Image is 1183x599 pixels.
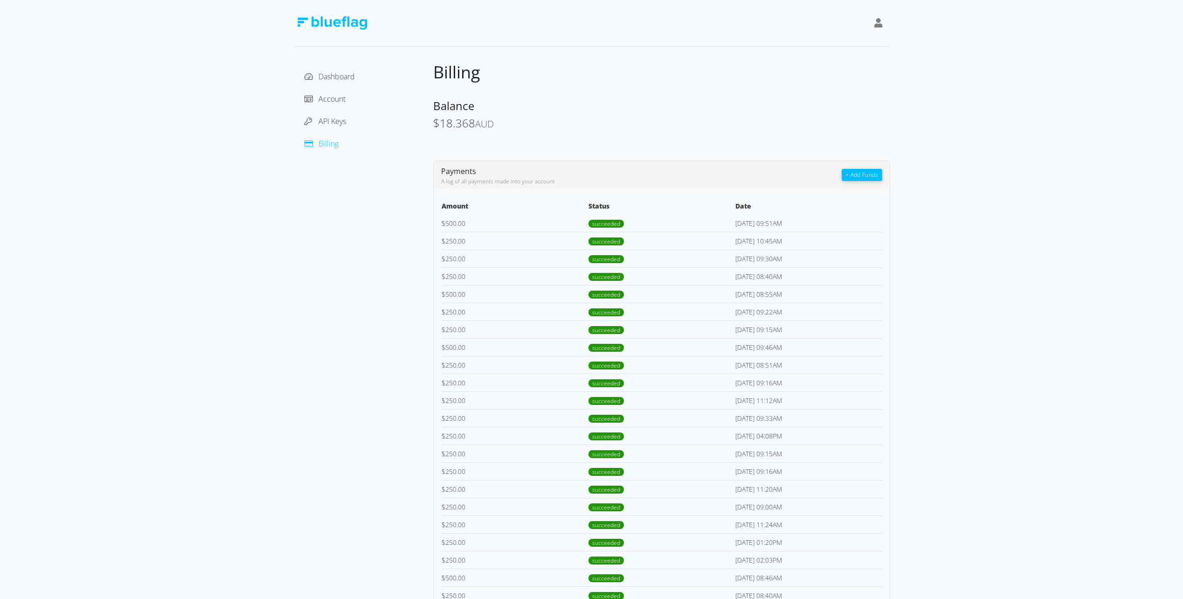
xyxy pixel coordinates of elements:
td: [DATE] 09:15AM [735,445,882,462]
button: + Add Funds [842,169,882,181]
span: succeeded [588,397,624,405]
a: Account [304,94,346,104]
span: succeeded [588,344,624,352]
td: 250.00 [441,551,588,569]
span: $ [442,343,445,352]
span: $ [442,520,445,529]
td: [DATE] 09:33AM [735,409,882,427]
img: Blue Flag Logo [297,16,367,30]
th: Amount [441,201,588,215]
td: [DATE] 11:24AM [735,515,882,533]
span: $ [442,449,445,458]
span: succeeded [588,503,624,511]
th: Date [735,201,882,215]
span: succeeded [588,574,624,582]
td: [DATE] 01:20PM [735,533,882,551]
td: [DATE] 04:08PM [735,427,882,445]
div: A log of all payments made into your account [441,177,842,186]
span: Dashboard [318,71,355,82]
span: Billing [433,61,480,84]
span: Account [318,94,346,104]
td: 250.00 [441,391,588,409]
td: [DATE] 08:46AM [735,569,882,586]
span: $ [442,538,445,547]
span: succeeded [588,308,624,316]
span: $ [442,254,445,263]
span: $ [442,485,445,494]
span: succeeded [588,379,624,387]
span: $ [442,378,445,387]
span: $ [442,237,445,245]
td: [DATE] 09:15AM [735,320,882,338]
a: API Keys [304,116,346,126]
td: [DATE] 10:45AM [735,232,882,250]
td: 250.00 [441,462,588,480]
span: $ [442,290,445,299]
span: $ [442,272,445,281]
span: $ [442,432,445,440]
span: succeeded [588,432,624,440]
a: Dashboard [304,71,355,82]
td: 500.00 [441,215,588,232]
span: $ [442,573,445,582]
td: [DATE] 09:16AM [735,374,882,391]
td: 250.00 [441,409,588,427]
td: [DATE] 09:51AM [735,215,882,232]
th: Status [588,201,735,215]
td: 250.00 [441,232,588,250]
span: succeeded [588,237,624,245]
span: succeeded [588,415,624,423]
span: $ [442,467,445,476]
td: [DATE] 11:20AM [735,480,882,498]
td: [DATE] 09:30AM [735,250,882,267]
span: 18.368 [440,115,475,131]
span: $ [433,115,440,131]
span: succeeded [588,450,624,458]
td: 250.00 [441,427,588,445]
td: 250.00 [441,498,588,515]
td: [DATE] 08:51AM [735,356,882,374]
span: succeeded [588,486,624,494]
td: [DATE] 09:00AM [735,498,882,515]
span: Balance [433,98,474,113]
td: 250.00 [441,303,588,320]
span: succeeded [588,273,624,281]
td: 500.00 [441,338,588,356]
span: succeeded [588,220,624,228]
td: 250.00 [441,356,588,374]
td: 250.00 [441,445,588,462]
span: $ [442,414,445,423]
span: succeeded [588,468,624,476]
span: succeeded [588,255,624,263]
td: 250.00 [441,250,588,267]
span: succeeded [588,291,624,299]
td: 250.00 [441,480,588,498]
span: $ [442,361,445,369]
span: $ [442,219,445,228]
span: succeeded [588,362,624,369]
span: $ [442,307,445,316]
span: succeeded [588,521,624,529]
span: AUD [475,118,494,130]
span: succeeded [588,326,624,334]
td: [DATE] 02:03PM [735,551,882,569]
td: [DATE] 08:55AM [735,285,882,303]
td: 250.00 [441,374,588,391]
span: succeeded [588,539,624,547]
span: $ [442,325,445,334]
td: 500.00 [441,285,588,303]
span: API Keys [318,116,346,126]
td: [DATE] 09:46AM [735,338,882,356]
td: 250.00 [441,515,588,533]
span: Billing [318,139,339,149]
span: $ [442,502,445,511]
span: succeeded [588,557,624,564]
td: [DATE] 11:12AM [735,391,882,409]
td: 250.00 [441,533,588,551]
td: 500.00 [441,569,588,586]
span: $ [442,396,445,405]
td: 250.00 [441,267,588,285]
td: [DATE] 09:22AM [735,303,882,320]
td: [DATE] 08:40AM [735,267,882,285]
span: $ [442,556,445,564]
